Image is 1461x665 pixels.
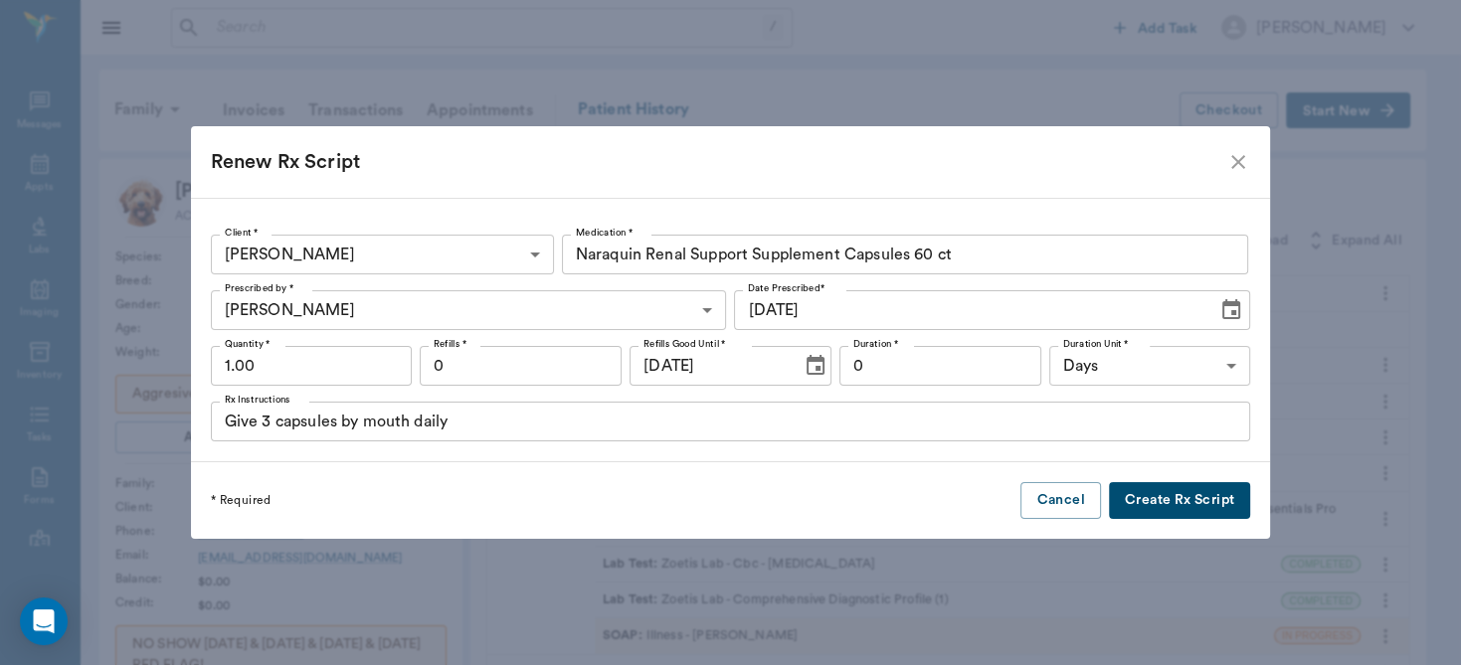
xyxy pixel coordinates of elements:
[748,281,824,295] label: Date Prescribed*
[1049,346,1251,386] div: Days
[1226,150,1250,174] button: close
[796,346,835,386] button: Choose date, selected date is Oct 15, 2025
[211,290,727,330] div: [PERSON_NAME]
[225,337,271,351] label: Quantity *
[20,597,68,645] div: Open Intercom Messenger
[1211,290,1251,330] button: Choose date, selected date is Oct 15, 2025
[734,290,1202,330] input: MM/DD/YYYY
[1109,482,1250,519] button: Create Rx Script
[225,393,290,407] label: Rx Instructions
[211,146,1227,178] div: Renew Rx Script
[225,226,259,240] label: Client *
[1063,337,1129,351] label: Duration Unit *
[576,226,633,240] label: Medication *
[225,281,294,295] label: Prescribed by *
[630,346,788,386] input: MM/DD/YYYY
[643,337,726,351] label: Refills Good Until *
[211,491,272,511] span: * Required
[1020,482,1100,519] button: Cancel
[434,337,466,351] label: Refills *
[853,337,898,351] label: Duration *
[211,235,554,274] div: [PERSON_NAME]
